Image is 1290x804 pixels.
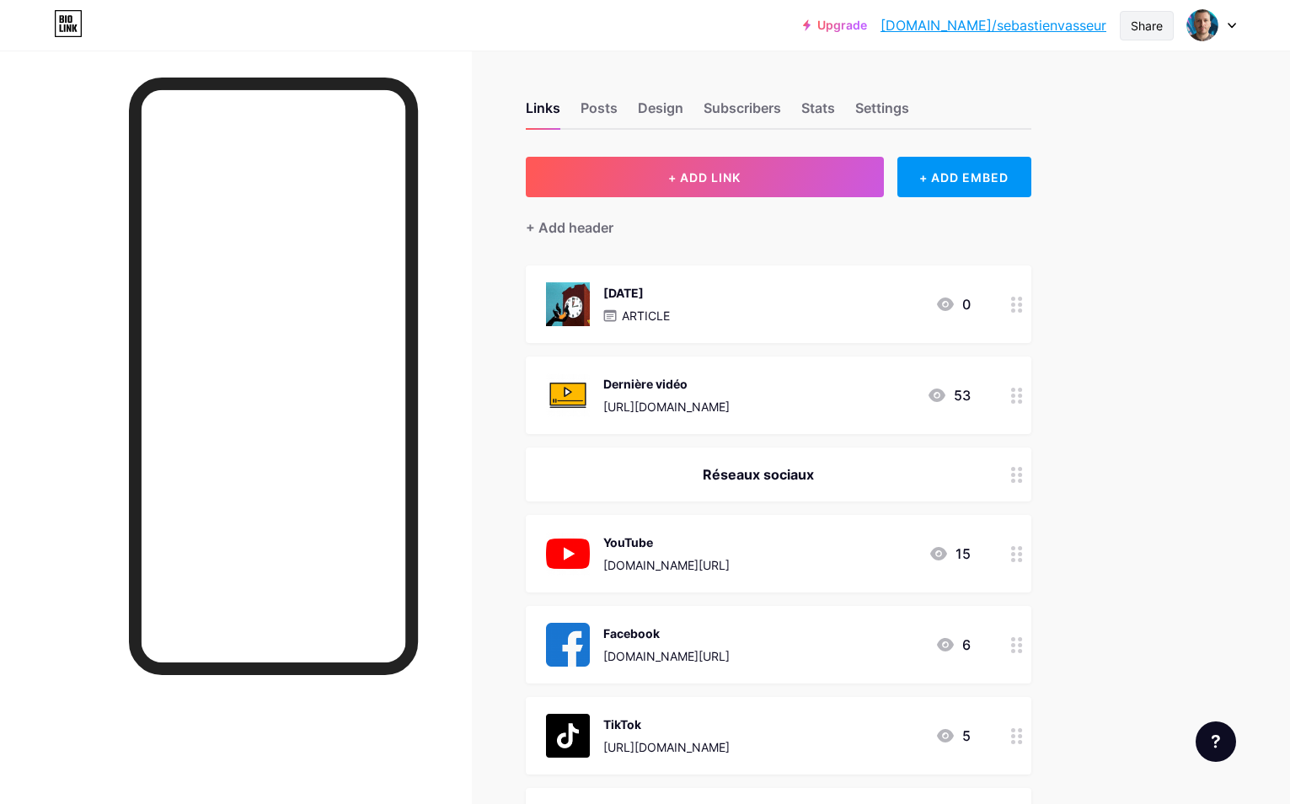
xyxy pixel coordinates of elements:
img: Dernière vidéo [546,373,590,417]
span: + ADD LINK [668,170,741,185]
div: Subscribers [704,98,781,128]
div: [URL][DOMAIN_NAME] [603,738,730,756]
button: + ADD LINK [526,157,884,197]
div: 53 [927,385,971,405]
div: [DATE] [603,284,670,302]
p: ARTICLE [622,307,670,324]
div: Share [1131,17,1163,35]
div: YouTube [603,533,730,551]
div: [URL][DOMAIN_NAME] [603,398,730,415]
div: Réseaux sociaux [546,464,971,485]
div: 15 [929,544,971,564]
div: [DOMAIN_NAME][URL] [603,647,730,665]
div: TikTok [603,716,730,733]
div: 0 [935,294,971,314]
div: 6 [935,635,971,655]
div: Settings [855,98,909,128]
div: + ADD EMBED [897,157,1031,197]
a: Upgrade [803,19,867,32]
div: Facebook [603,624,730,642]
div: [DOMAIN_NAME][URL] [603,556,730,574]
div: Design [638,98,683,128]
img: 07/10/2025 [546,282,590,326]
div: 5 [935,726,971,746]
img: TikTok [546,714,590,758]
a: [DOMAIN_NAME]/sebastienvasseur [881,15,1106,35]
div: Dernière vidéo [603,375,730,393]
div: Stats [801,98,835,128]
div: Posts [581,98,618,128]
div: + Add header [526,217,613,238]
div: Links [526,98,560,128]
img: sebastienvasseur [1186,9,1218,41]
img: Facebook [546,623,590,667]
img: YouTube [546,532,590,576]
